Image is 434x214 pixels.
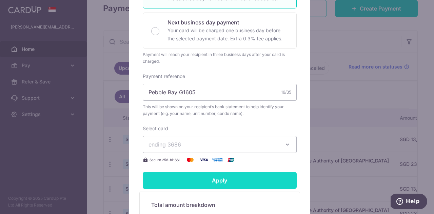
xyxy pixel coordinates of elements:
[224,156,238,164] img: UnionPay
[281,89,291,96] div: 16/35
[143,125,168,132] label: Select card
[183,156,197,164] img: Mastercard
[150,157,181,162] span: Secure 256-bit SSL
[197,156,211,164] img: Visa
[143,136,297,153] button: ending 3686
[143,172,297,189] input: Apply
[143,103,297,117] span: This will be shown on your recipient’s bank statement to help identify your payment (e.g. your na...
[211,156,224,164] img: American Express
[149,141,181,148] span: ending 3686
[167,18,288,26] p: Next business day payment
[151,201,288,209] h5: Total amount breakdown
[143,73,185,80] label: Payment reference
[167,26,288,43] p: Your card will be charged one business day before the selected payment date. Extra 0.3% fee applies.
[143,51,297,65] div: Payment will reach your recipient in three business days after your card is charged.
[391,194,427,211] iframe: Opens a widget where you can find more information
